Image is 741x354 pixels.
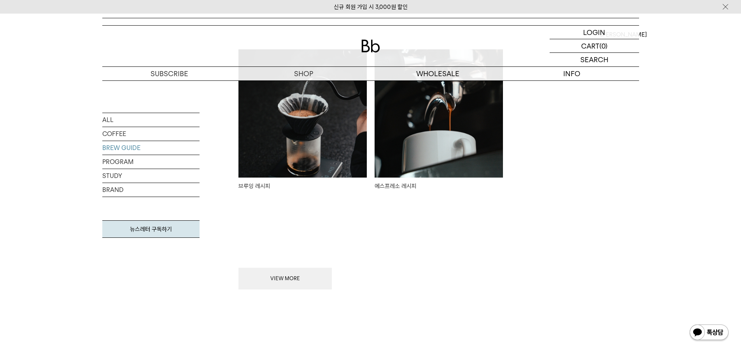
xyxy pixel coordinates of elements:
[599,39,608,52] p: (0)
[689,324,729,342] img: 카카오톡 채널 1:1 채팅 버튼
[375,181,503,200] div: 에스프레소 레시피
[371,67,505,80] p: WHOLESALE
[375,49,503,209] a: 에스프레소 레시피 에스프레소 레시피
[102,155,200,169] a: PROGRAM
[238,49,367,200] a: 브루잉 레시피 브루잉 레시피
[102,183,200,197] a: BRAND
[102,127,200,141] a: COFFEE
[505,67,639,80] p: INFO
[102,141,200,155] a: BREW GUIDE
[550,39,639,53] a: CART (0)
[583,26,605,39] p: LOGIN
[550,26,639,39] a: LOGIN
[102,67,236,80] a: SUBSCRIBE
[375,49,503,178] img: 에스프레소 레시피
[238,268,332,289] button: VIEW MORE
[580,53,608,66] p: SEARCH
[102,113,200,127] a: ALL
[238,49,367,178] img: 브루잉 레시피
[361,40,380,52] img: 로고
[236,67,371,80] a: SHOP
[102,220,200,238] a: 뉴스레터 구독하기
[102,169,200,183] a: STUDY
[581,39,599,52] p: CART
[238,181,367,200] div: 브루잉 레시피
[334,3,408,10] a: 신규 회원 가입 시 3,000원 할인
